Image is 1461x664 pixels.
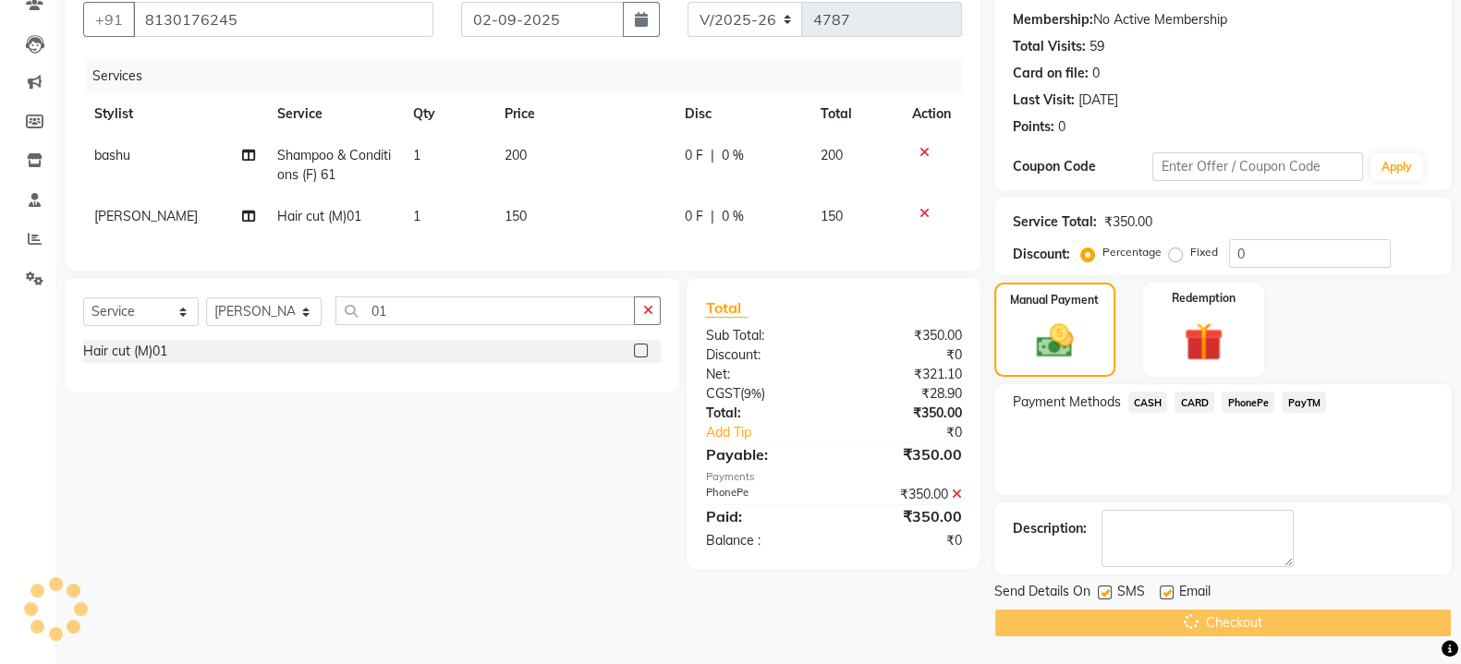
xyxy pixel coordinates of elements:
th: Qty [402,93,493,135]
span: 1 [413,147,420,163]
img: _gift.svg [1172,318,1235,366]
span: | [711,207,714,226]
span: Shampoo & Conditions (F) 61 [277,147,391,183]
div: ₹0 [858,423,976,442]
div: Services [85,59,976,93]
span: 150 [505,208,527,224]
span: PhonePe [1222,392,1274,413]
div: ₹321.10 [834,365,976,384]
div: ₹350.00 [834,326,976,345]
div: ₹28.90 [834,384,976,404]
span: Email [1179,582,1211,605]
input: Enter Offer / Coupon Code [1152,152,1363,181]
div: Total Visits: [1013,37,1086,56]
div: Coupon Code [1013,157,1153,176]
input: Search by Name/Mobile/Email/Code [133,2,433,37]
div: Hair cut (M)01 [83,342,167,361]
th: Service [266,93,402,135]
span: 0 F [685,146,703,165]
div: Last Visit: [1013,91,1075,110]
div: Total: [691,404,834,423]
span: 0 F [685,207,703,226]
div: Discount: [691,345,834,365]
label: Redemption [1172,290,1236,307]
span: Hair cut (M)01 [277,208,361,224]
div: ₹0 [834,531,976,550]
div: [DATE] [1078,91,1118,110]
div: PhonePe [691,485,834,504]
button: +91 [83,2,135,37]
span: CARD [1175,392,1214,413]
div: ₹350.00 [834,404,976,423]
div: Paid: [691,505,834,527]
div: ₹350.00 [834,443,976,465]
span: 0 % [722,207,744,226]
span: bashu [94,147,130,163]
div: 0 [1058,117,1065,137]
div: ₹350.00 [1104,212,1152,232]
div: Description: [1013,519,1087,538]
div: Discount: [1013,245,1070,264]
span: 0 % [722,146,744,165]
div: Service Total: [1013,212,1097,232]
span: 1 [413,208,420,224]
div: Payable: [691,443,834,465]
span: PayTM [1282,392,1326,413]
div: Card on file: [1013,64,1089,83]
div: Sub Total: [691,326,834,345]
div: Membership: [1013,10,1093,30]
th: Total [810,93,901,135]
div: Balance : [691,531,834,550]
span: | [711,146,714,165]
th: Stylist [83,93,266,135]
label: Fixed [1190,244,1218,260]
a: Add Tip [691,423,857,442]
label: Manual Payment [1010,292,1099,308]
input: Search or Scan [335,296,635,325]
th: Disc [674,93,810,135]
div: ( ) [691,384,834,404]
div: ₹0 [834,345,976,365]
div: ₹350.00 [834,505,976,527]
span: CGST [705,385,739,402]
span: SMS [1117,582,1145,605]
span: [PERSON_NAME] [94,208,198,224]
span: 150 [821,208,843,224]
div: No Active Membership [1013,10,1433,30]
span: 9% [743,386,761,401]
span: 200 [821,147,843,163]
th: Action [901,93,962,135]
span: Send Details On [994,582,1090,605]
div: 0 [1092,64,1100,83]
div: ₹350.00 [834,485,976,504]
div: Net: [691,365,834,384]
th: Price [493,93,674,135]
span: Payment Methods [1013,392,1121,412]
span: 200 [505,147,527,163]
label: Percentage [1102,244,1162,260]
img: _cash.svg [1025,320,1085,362]
div: Payments [705,469,961,485]
span: Total [705,298,748,318]
div: Points: [1013,117,1054,137]
button: Apply [1370,153,1423,181]
span: CASH [1128,392,1168,413]
div: 59 [1090,37,1104,56]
